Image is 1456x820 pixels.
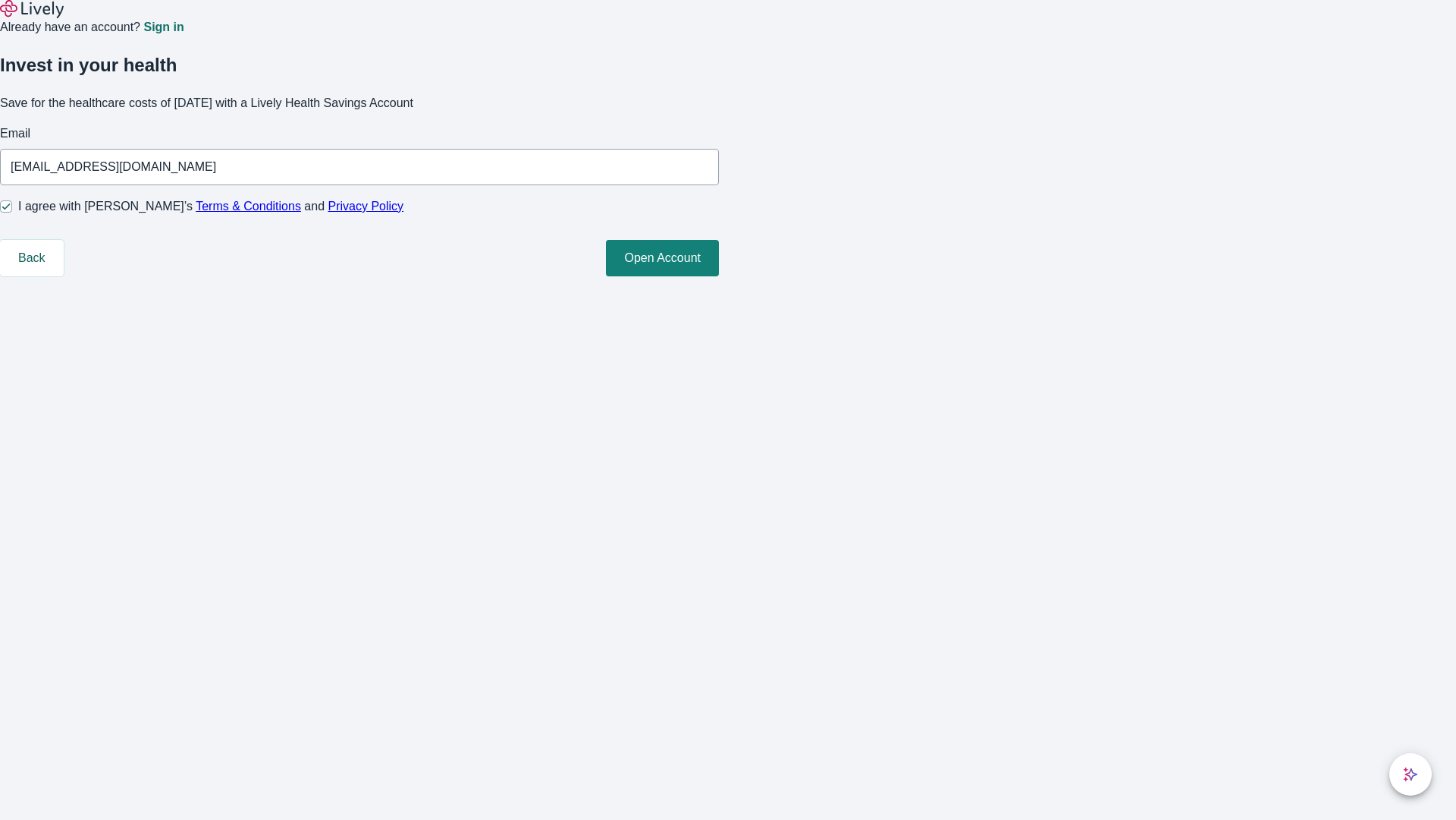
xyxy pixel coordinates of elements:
button: chat [1389,753,1432,796]
svg: Lively AI Assistant [1403,767,1418,782]
a: Terms & Conditions [196,200,301,213]
span: I agree with [PERSON_NAME]’s and [18,197,403,216]
a: Sign in [143,21,184,33]
button: Open Account [606,240,719,276]
a: Privacy Policy [328,200,404,213]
